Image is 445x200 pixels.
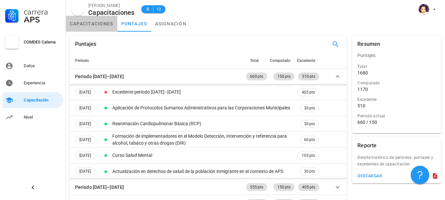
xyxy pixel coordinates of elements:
div: 1680 [357,70,368,76]
div: avatar [71,3,84,16]
span: 60 pts [304,136,315,143]
div: Detalle histórico de periodos, puntajes y excedentes de capacitación. [352,154,441,171]
a: asignación [151,16,191,32]
span: [DATE] [79,168,91,175]
div: COMDES Calama [24,40,61,45]
span: [DATE] [79,104,91,112]
span: 660 pts [250,72,263,80]
div: Periodo [DATE]–[DATE] [75,73,124,80]
div: 660 / 150 [357,119,436,125]
td: Curso Salud Mental [111,148,296,163]
span: 405 pts [302,89,315,96]
span: [DATE] [79,152,91,159]
a: Datos [3,58,63,74]
div: APS [24,16,61,24]
div: Puntajes [352,47,441,63]
div: 510 [357,103,365,109]
div: Total [357,63,436,70]
div: Carrera [24,8,61,16]
span: Excedente [297,58,315,63]
th: Periodo [70,53,245,69]
a: Nivel [3,109,63,125]
div: Nivel [24,115,61,120]
div: Capacitaciones [88,9,135,16]
a: puntajes [117,16,151,32]
span: 30 pts [304,168,315,175]
td: Actualización en derechos de salud de la población inmigrante en el contexto de APS [111,163,296,179]
span: 150 pts [277,72,291,80]
th: Computado [268,53,296,69]
span: 150 pts [277,183,291,191]
td: Formación de implementadores en el Modelo Detección, Intervención y referencia para alcohol, taba... [111,132,296,148]
div: Periodo [DATE]–[DATE] [75,184,124,191]
span: [DATE] [79,89,91,96]
th: Excedente [296,53,320,69]
div: [PERSON_NAME] [88,2,135,9]
span: [DATE] [79,120,91,128]
span: 30 pts [304,121,315,127]
a: capacitaciones [66,16,117,32]
div: Experiencia [24,80,61,86]
div: Reporte [357,137,376,154]
a: Experiencia [3,75,63,91]
div: Puntajes [75,36,96,53]
div: Computado [357,80,436,86]
span: Periodo [75,58,89,63]
div: Periodo actual [357,113,436,119]
div: Datos [24,63,61,69]
span: 105 pts [302,152,315,159]
div: Resumen [357,36,380,53]
td: Aplicación de Protocolos Sumarios Administrativos para las Corporaciones Municipales [111,100,296,116]
a: Capacitación [3,92,63,108]
span: 555 pts [250,183,263,191]
span: 12 [156,6,161,13]
td: Reanimación Cardiopulmonar Básica (RCP) [111,116,296,132]
div: Capacitación [24,98,61,103]
th: Total [245,53,268,69]
span: 510 pts [302,72,315,80]
div: 1170 [357,86,368,92]
div: avatar [419,4,429,14]
td: Excedente periodo [DATE]–[DATE] [111,84,296,100]
div: Excedente [357,96,436,103]
span: B [145,6,151,13]
button: descargar [355,171,385,181]
span: 405 pts [302,183,315,191]
span: [DATE] [79,136,91,143]
div: descargar [357,174,382,178]
span: 30 pts [304,105,315,111]
span: Total [250,58,259,63]
span: Computado [270,58,291,63]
